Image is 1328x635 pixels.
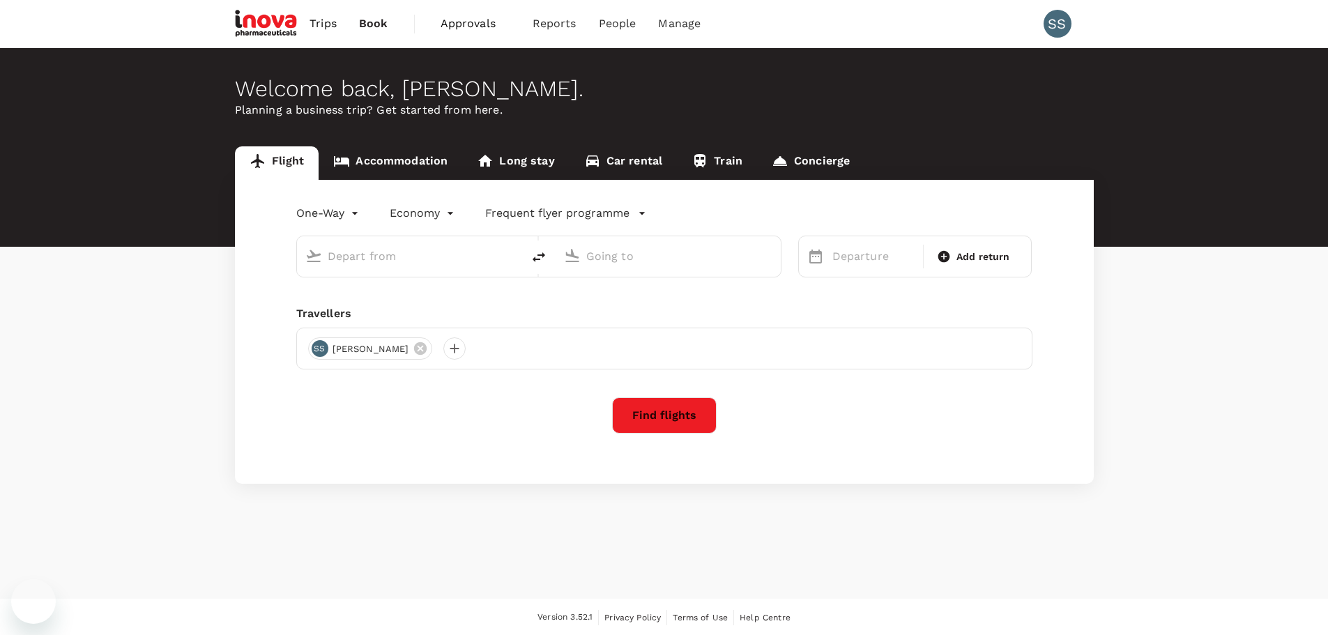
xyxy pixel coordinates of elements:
a: Train [677,146,757,180]
img: iNova Pharmaceuticals [235,8,299,39]
span: Version 3.52.1 [537,611,593,625]
p: Departure [832,248,915,265]
span: Add return [956,250,1010,264]
p: Planning a business trip? Get started from here. [235,102,1094,118]
span: Terms of Use [673,613,728,622]
a: Long stay [462,146,569,180]
a: Concierge [757,146,864,180]
span: Trips [310,15,337,32]
div: Travellers [296,305,1032,322]
span: Manage [658,15,701,32]
button: Open [771,254,774,257]
button: Open [512,254,515,257]
button: delete [522,240,556,274]
a: Help Centre [740,610,791,625]
span: Privacy Policy [604,613,661,622]
a: Terms of Use [673,610,728,625]
iframe: Button to launch messaging window [11,579,56,624]
span: People [599,15,636,32]
button: Find flights [612,397,717,434]
div: Economy [390,202,457,224]
div: Welcome back , [PERSON_NAME] . [235,76,1094,102]
div: SS [312,340,328,357]
a: Accommodation [319,146,462,180]
span: Reports [533,15,577,32]
div: SS [1044,10,1071,38]
span: Approvals [441,15,510,32]
input: Depart from [328,245,493,267]
button: Frequent flyer programme [485,205,646,222]
div: One-Way [296,202,362,224]
p: Frequent flyer programme [485,205,629,222]
a: Privacy Policy [604,610,661,625]
div: SS[PERSON_NAME] [308,337,433,360]
span: Book [359,15,388,32]
input: Going to [586,245,751,267]
a: Flight [235,146,319,180]
a: Car rental [570,146,678,180]
span: [PERSON_NAME] [324,342,418,356]
span: Help Centre [740,613,791,622]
